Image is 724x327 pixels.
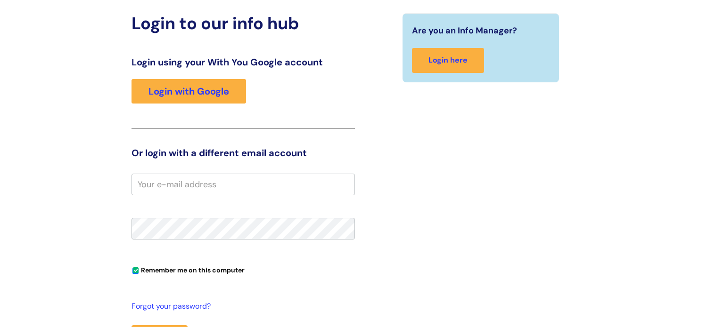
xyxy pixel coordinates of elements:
h2: Login to our info hub [132,13,355,33]
span: Are you an Info Manager? [412,23,517,38]
input: Remember me on this computer [132,268,139,274]
a: Login here [412,48,484,73]
a: Forgot your password? [132,300,350,313]
h3: Or login with a different email account [132,147,355,159]
label: Remember me on this computer [132,264,245,274]
a: Login with Google [132,79,246,104]
input: Your e-mail address [132,174,355,195]
h3: Login using your With You Google account [132,56,355,68]
div: You can uncheck this option if you're logging in from a shared device [132,262,355,277]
